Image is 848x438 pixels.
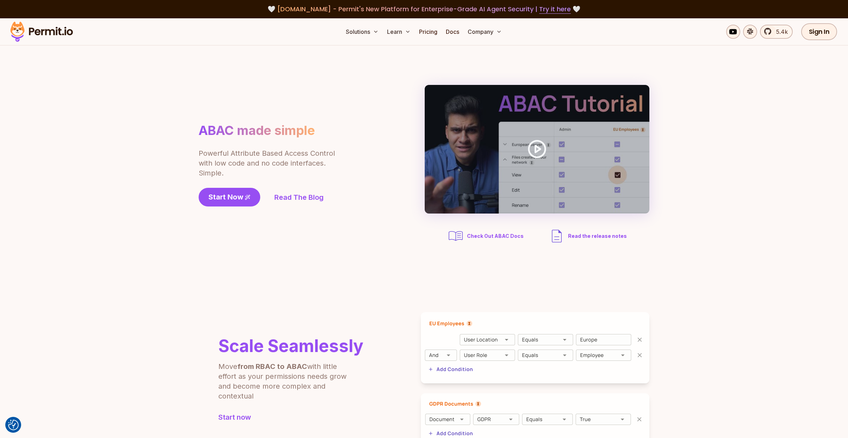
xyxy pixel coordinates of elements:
a: Start Now [199,188,260,206]
span: 5.4k [772,27,788,36]
span: Start Now [208,192,243,202]
a: Read The Blog [274,192,324,202]
img: description [548,228,565,245]
p: Move with little effort as your permissions needs grow and become more complex and contextual [218,362,356,401]
button: Company [465,25,505,39]
a: Check Out ABAC Docs [447,228,526,245]
a: Try it here [539,5,571,14]
b: from RBAC to ABAC [237,362,307,371]
a: 5.4k [760,25,793,39]
span: [DOMAIN_NAME] - Permit's New Platform for Enterprise-Grade AI Agent Security | [277,5,571,13]
img: Permit logo [7,20,76,44]
a: Sign In [801,23,837,40]
img: abac docs [447,228,464,245]
p: Powerful Attribute Based Access Control with low code and no code interfaces. Simple. [199,148,336,178]
button: Consent Preferences [8,420,19,430]
h2: Scale Seamlessly [218,338,363,354]
a: Docs [443,25,462,39]
h1: ABAC made simple [199,123,315,138]
button: Solutions [343,25,381,39]
span: Check Out ABAC Docs [467,233,524,240]
a: Start now [218,412,363,422]
img: Revisit consent button [8,420,19,430]
a: Pricing [416,25,440,39]
a: Read the release notes [548,228,627,245]
button: Learn [384,25,413,39]
span: Read the release notes [568,233,627,240]
div: 🤍 🤍 [17,4,831,14]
